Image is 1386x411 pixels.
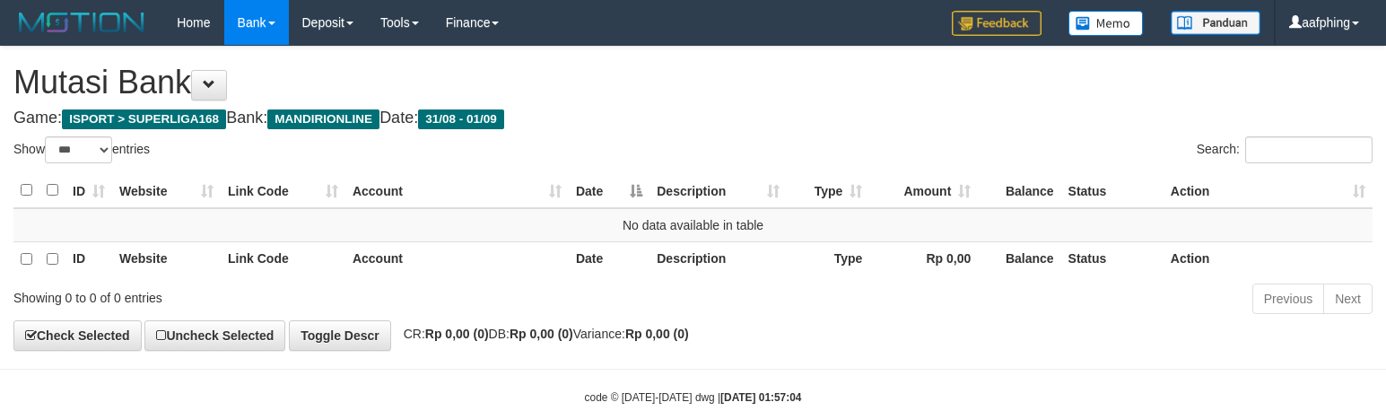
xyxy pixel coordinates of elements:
[395,327,689,341] span: CR: DB: Variance:
[418,109,504,129] span: 31/08 - 01/09
[649,241,787,276] th: Description
[13,109,1373,127] h4: Game: Bank: Date:
[1061,173,1164,208] th: Status
[978,173,1060,208] th: Balance
[65,241,112,276] th: ID
[144,320,285,351] a: Uncheck Selected
[787,241,869,276] th: Type
[267,109,379,129] span: MANDIRIONLINE
[221,241,345,276] th: Link Code
[1068,11,1144,36] img: Button%20Memo.svg
[510,327,573,341] strong: Rp 0,00 (0)
[787,173,869,208] th: Type: activate to sort column ascending
[720,391,801,404] strong: [DATE] 01:57:04
[65,173,112,208] th: ID: activate to sort column ascending
[978,241,1060,276] th: Balance
[13,282,564,307] div: Showing 0 to 0 of 0 entries
[13,208,1373,242] td: No data available in table
[569,173,649,208] th: Date: activate to sort column descending
[1323,284,1373,314] a: Next
[649,173,787,208] th: Description: activate to sort column ascending
[289,320,391,351] a: Toggle Descr
[425,327,489,341] strong: Rp 0,00 (0)
[13,65,1373,101] h1: Mutasi Bank
[221,173,345,208] th: Link Code: activate to sort column ascending
[1164,173,1373,208] th: Action: activate to sort column ascending
[1164,241,1373,276] th: Action
[112,173,221,208] th: Website: activate to sort column ascending
[1061,241,1164,276] th: Status
[585,391,802,404] small: code © [DATE]-[DATE] dwg |
[869,241,978,276] th: Rp 0,00
[869,173,978,208] th: Amount: activate to sort column ascending
[625,327,689,341] strong: Rp 0,00 (0)
[112,241,221,276] th: Website
[1252,284,1324,314] a: Previous
[13,320,142,351] a: Check Selected
[13,136,150,163] label: Show entries
[13,9,150,36] img: MOTION_logo.png
[62,109,226,129] span: ISPORT > SUPERLIGA168
[1245,136,1373,163] input: Search:
[1197,136,1373,163] label: Search:
[569,241,649,276] th: Date
[45,136,112,163] select: Showentries
[1171,11,1260,35] img: panduan.png
[345,173,569,208] th: Account: activate to sort column ascending
[952,11,1042,36] img: Feedback.jpg
[345,241,569,276] th: Account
